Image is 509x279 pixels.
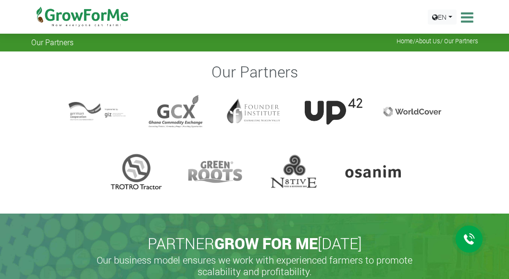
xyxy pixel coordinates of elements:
[428,10,457,25] a: EN
[35,234,474,253] h2: PARTNER [DATE]
[397,38,478,45] span: / / Our Partners
[214,233,318,254] span: GROW FOR ME
[31,38,74,47] span: Our Partners
[87,254,423,277] h5: Our business model ensures we work with experienced farmers to promote scalability and profitabil...
[33,63,477,81] h2: Our Partners
[397,37,413,45] a: Home
[415,37,440,45] a: About Us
